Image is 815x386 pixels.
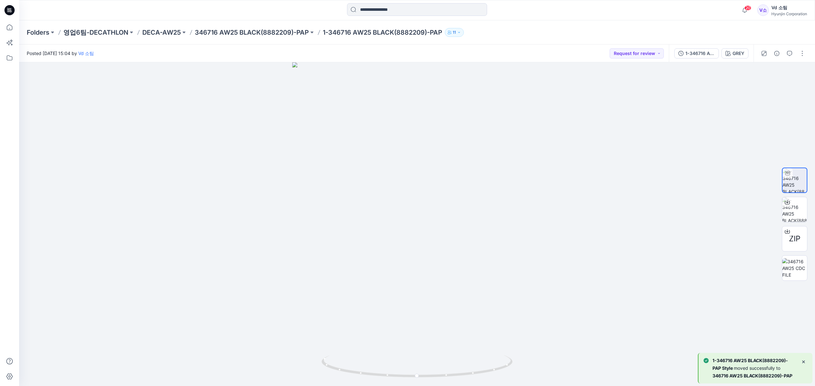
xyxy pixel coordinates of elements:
[721,48,748,59] button: GREY
[789,233,800,245] span: ZIP
[685,50,715,57] div: 1-346716 AW25 BLACK(8882209)-PAP
[782,197,807,222] img: 1-346716 AW25 BLACK(8882209)_SEAM TAPE
[195,28,309,37] a: 346716 AW25 BLACK(8882209)-PAP
[744,5,751,10] span: 20
[712,373,792,378] b: 346716 AW25 BLACK(8882209)-PAP
[674,48,719,59] button: 1-346716 AW25 BLACK(8882209)-PAP
[712,358,788,371] b: 1-346716 AW25 BLACK(8882209)-PAP Style
[771,11,807,16] div: Hyunjin Corporation
[323,28,442,37] p: 1-346716 AW25 BLACK(8882209)-PAP
[771,4,807,11] div: Vd 소팀
[695,350,815,386] div: Notifications-bottom-right
[63,28,128,37] a: 영업6팀-DECATHLON
[453,29,456,36] p: 11
[27,50,94,57] span: Posted [DATE] 15:04 by
[445,28,464,37] button: 11
[142,28,181,37] a: DECA-AW25
[78,51,94,56] a: Vd 소팀
[712,357,796,380] p: moved successfully to
[772,48,782,59] button: Details
[783,168,807,192] img: 1-346716 AW25 BLACK(8882209)-PAP
[757,4,769,16] div: V소
[27,28,49,37] a: Folders
[782,258,807,278] img: 346716 AW25 CDC FILE
[733,50,744,57] div: GREY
